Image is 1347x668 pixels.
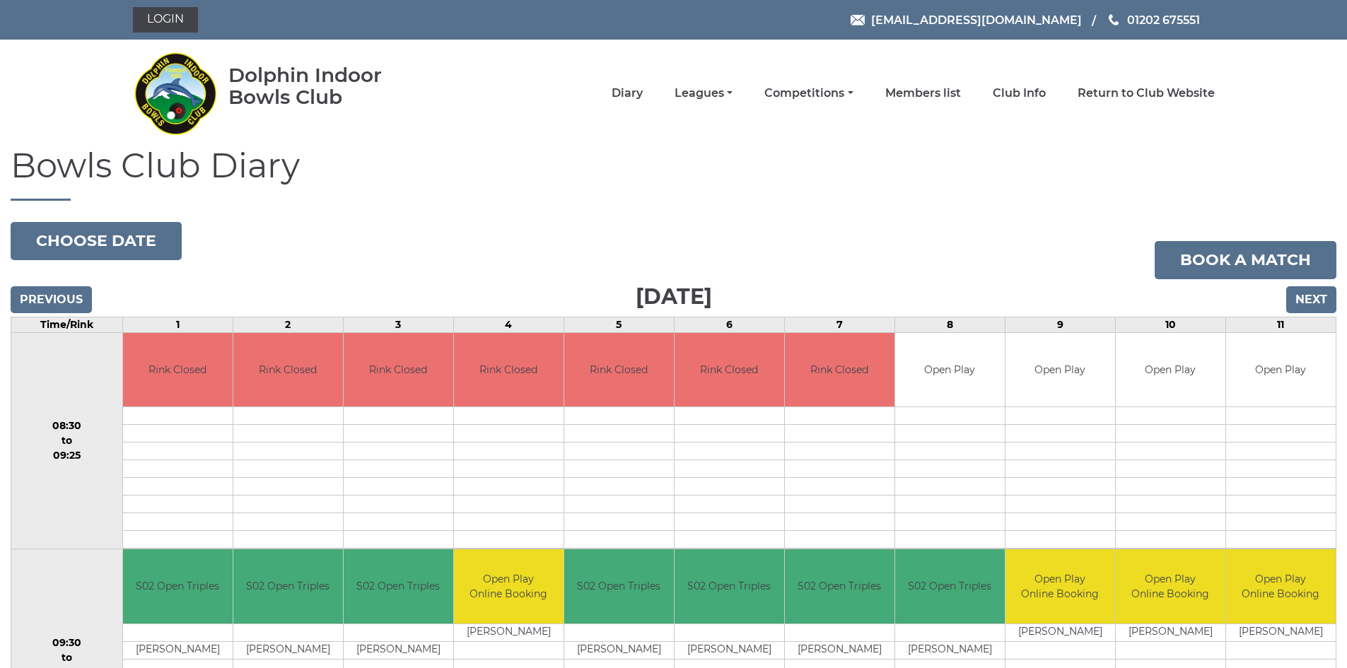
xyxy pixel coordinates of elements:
td: Open Play Online Booking [1226,549,1336,623]
td: Open Play [1226,333,1336,407]
td: 8 [894,317,1005,332]
td: 5 [564,317,674,332]
td: S02 Open Triples [564,549,674,623]
td: Rink Closed [454,333,564,407]
td: [PERSON_NAME] [454,623,564,641]
td: [PERSON_NAME] [564,641,674,659]
td: 2 [233,317,343,332]
img: Dolphin Indoor Bowls Club [133,44,218,143]
button: Choose date [11,222,182,260]
a: Members list [885,86,961,101]
a: Leagues [675,86,733,101]
div: Dolphin Indoor Bowls Club [228,64,427,108]
td: 4 [453,317,564,332]
td: Open Play Online Booking [1005,549,1115,623]
td: S02 Open Triples [344,549,453,623]
span: 01202 675551 [1127,13,1200,26]
td: 3 [343,317,453,332]
td: Rink Closed [675,333,784,407]
td: 6 [674,317,784,332]
td: S02 Open Triples [675,549,784,623]
input: Previous [11,286,92,313]
td: Rink Closed [564,333,674,407]
td: [PERSON_NAME] [895,641,1005,659]
td: Rink Closed [344,333,453,407]
td: S02 Open Triples [895,549,1005,623]
a: Diary [612,86,643,101]
td: 9 [1005,317,1115,332]
a: Return to Club Website [1078,86,1215,101]
a: Competitions [764,86,853,101]
td: Open Play [895,333,1005,407]
td: Time/Rink [11,317,123,332]
td: 10 [1115,317,1225,332]
td: 1 [122,317,233,332]
span: [EMAIL_ADDRESS][DOMAIN_NAME] [871,13,1082,26]
td: S02 Open Triples [785,549,894,623]
td: 11 [1225,317,1336,332]
a: Phone us 01202 675551 [1107,11,1200,29]
td: [PERSON_NAME] [1226,623,1336,641]
a: Login [133,7,198,33]
td: [PERSON_NAME] [1005,623,1115,641]
td: [PERSON_NAME] [123,641,233,659]
td: Open Play [1116,333,1225,407]
td: [PERSON_NAME] [785,641,894,659]
a: Book a match [1155,241,1336,279]
td: Open Play [1005,333,1115,407]
td: [PERSON_NAME] [675,641,784,659]
td: S02 Open Triples [123,549,233,623]
a: Club Info [993,86,1046,101]
td: Rink Closed [123,333,233,407]
td: Rink Closed [233,333,343,407]
td: Rink Closed [785,333,894,407]
td: 7 [784,317,894,332]
input: Next [1286,286,1336,313]
a: Email [EMAIL_ADDRESS][DOMAIN_NAME] [851,11,1082,29]
td: [PERSON_NAME] [233,641,343,659]
img: Phone us [1109,14,1119,25]
td: [PERSON_NAME] [344,641,453,659]
td: S02 Open Triples [233,549,343,623]
h1: Bowls Club Diary [11,147,1336,201]
td: Open Play Online Booking [1116,549,1225,623]
td: Open Play Online Booking [454,549,564,623]
td: [PERSON_NAME] [1116,623,1225,641]
td: 08:30 to 09:25 [11,332,123,549]
img: Email [851,15,865,25]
